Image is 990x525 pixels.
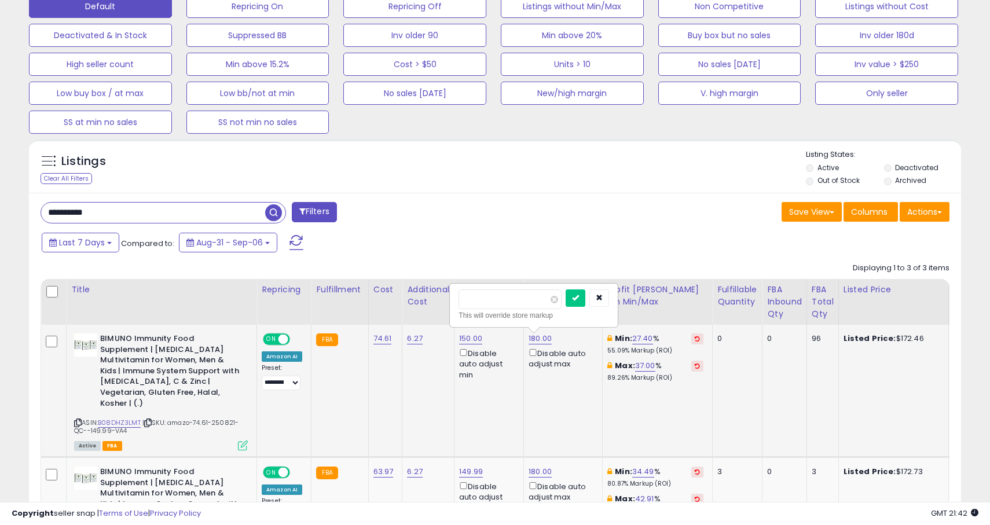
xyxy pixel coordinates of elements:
[853,263,949,274] div: Displaying 1 to 3 of 3 items
[607,347,703,355] p: 55.09% Markup (ROI)
[607,467,703,488] div: %
[607,361,703,382] div: %
[817,175,860,185] label: Out of Stock
[186,24,329,47] button: Suppressed BB
[264,468,278,478] span: ON
[186,82,329,105] button: Low bb/not at min
[373,333,392,344] a: 74.61
[817,163,839,172] label: Active
[844,284,944,296] div: Listed Price
[99,508,148,519] a: Terms of Use
[851,206,888,218] span: Columns
[74,418,239,435] span: | SKU: amazo-74.61-250821-QC--149.99-VA4
[895,175,926,185] label: Archived
[812,284,834,320] div: FBA Total Qty
[262,484,302,495] div: Amazon AI
[603,279,713,325] th: The percentage added to the cost of goods (COGS) that forms the calculator for Min & Max prices.
[459,466,483,478] a: 149.99
[931,508,978,519] span: 2025-09-14 21:42 GMT
[71,284,252,296] div: Title
[41,173,92,184] div: Clear All Filters
[615,360,635,371] b: Max:
[815,24,958,47] button: Inv older 180d
[98,418,141,428] a: B08DHZ3LMT
[74,333,97,357] img: 41QKmm24gYL._SL40_.jpg
[316,467,338,479] small: FBA
[407,284,449,308] div: Additional Cost
[717,467,753,477] div: 3
[316,333,338,346] small: FBA
[459,347,515,380] div: Disable auto adjust min
[12,508,54,519] strong: Copyright
[900,202,949,222] button: Actions
[186,111,329,134] button: SS not min no sales
[29,53,172,76] button: High seller count
[615,333,632,344] b: Min:
[29,82,172,105] button: Low buy box / at max
[61,153,106,170] h5: Listings
[373,466,394,478] a: 63.97
[529,480,593,502] div: Disable auto adjust max
[12,508,201,519] div: seller snap | |
[343,82,486,105] button: No sales [DATE]
[658,82,801,105] button: V. high margin
[815,53,958,76] button: Inv value > $250
[767,333,798,344] div: 0
[74,467,97,490] img: 41QKmm24gYL._SL40_.jpg
[658,53,801,76] button: No sales [DATE]
[782,202,842,222] button: Save View
[815,82,958,105] button: Only seller
[812,333,830,344] div: 96
[812,467,830,477] div: 3
[292,202,337,222] button: Filters
[607,333,703,355] div: %
[343,24,486,47] button: Inv older 90
[459,333,482,344] a: 150.00
[844,466,896,477] b: Listed Price:
[806,149,960,160] p: Listing States:
[316,284,363,296] div: Fulfillment
[262,284,306,296] div: Repricing
[264,335,278,344] span: ON
[632,333,653,344] a: 27.40
[150,508,201,519] a: Privacy Policy
[635,360,655,372] a: 37.00
[74,333,248,449] div: ASIN:
[529,347,593,369] div: Disable auto adjust max
[288,468,307,478] span: OFF
[74,441,101,451] span: All listings currently available for purchase on Amazon
[102,441,122,451] span: FBA
[343,53,486,76] button: Cost > $50
[607,284,707,308] div: Profit [PERSON_NAME] on Min/Max
[895,163,938,172] label: Deactivated
[373,284,398,296] div: Cost
[501,53,644,76] button: Units > 10
[42,233,119,252] button: Last 7 Days
[288,335,307,344] span: OFF
[196,237,263,248] span: Aug-31 - Sep-06
[607,374,703,382] p: 89.26% Markup (ROI)
[717,333,753,344] div: 0
[407,466,423,478] a: 6.27
[529,333,552,344] a: 180.00
[100,333,241,412] b: BIMUNO Immunity Food Supplement | [MEDICAL_DATA] Multivitamin for Women, Men & Kids | Immune Syst...
[459,480,515,513] div: Disable auto adjust min
[262,364,302,390] div: Preset:
[59,237,105,248] span: Last 7 Days
[262,351,302,362] div: Amazon AI
[844,333,940,344] div: $172.46
[615,466,632,477] b: Min:
[844,467,940,477] div: $172.73
[658,24,801,47] button: Buy box but no sales
[29,111,172,134] button: SS at min no sales
[501,24,644,47] button: Min above 20%
[632,466,654,478] a: 34.49
[717,284,757,308] div: Fulfillable Quantity
[844,333,896,344] b: Listed Price:
[29,24,172,47] button: Deactivated & In Stock
[407,333,423,344] a: 6.27
[607,480,703,488] p: 80.87% Markup (ROI)
[179,233,277,252] button: Aug-31 - Sep-06
[186,53,329,76] button: Min above 15.2%
[529,466,552,478] a: 180.00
